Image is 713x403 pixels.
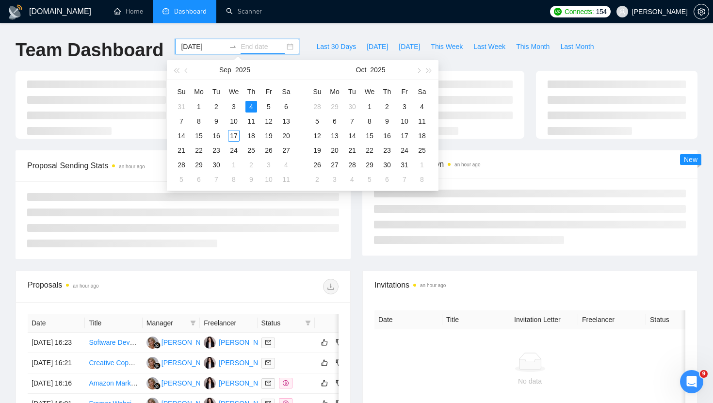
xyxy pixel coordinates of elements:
[280,101,292,113] div: 6
[173,129,190,143] td: 2025-09-14
[311,39,361,54] button: Last 30 Days
[208,143,225,158] td: 2025-09-23
[399,115,410,127] div: 10
[204,357,216,369] img: DL
[277,99,295,114] td: 2025-09-06
[263,130,275,142] div: 19
[413,172,431,187] td: 2025-11-08
[311,145,323,156] div: 19
[173,114,190,129] td: 2025-09-07
[378,129,396,143] td: 2025-10-16
[208,114,225,129] td: 2025-09-09
[277,114,295,129] td: 2025-09-13
[20,141,131,151] div: Вы поставили оценку
[260,99,277,114] td: 2025-09-05
[333,377,345,389] button: dislike
[364,101,375,113] div: 1
[204,358,275,366] a: DL[PERSON_NAME]
[211,159,222,171] div: 30
[694,8,709,16] a: setting
[193,115,205,127] div: 8
[416,174,428,185] div: 8
[263,115,275,127] div: 12
[308,99,326,114] td: 2025-09-28
[225,158,243,172] td: 2025-10-01
[343,114,361,129] td: 2025-10-07
[263,145,275,156] div: 26
[364,159,375,171] div: 29
[190,143,208,158] td: 2025-09-22
[303,316,313,330] span: filter
[396,84,413,99] th: Fr
[413,99,431,114] td: 2025-10-04
[396,143,413,158] td: 2025-10-24
[219,337,275,348] div: [PERSON_NAME]
[277,84,295,99] th: Sa
[311,101,323,113] div: 28
[399,130,410,142] div: 17
[308,84,326,99] th: Su
[8,204,159,360] div: Hi 👋Glad to hear you had a great experience with us! 🙌​Could you spare 20 seconds to leave a revi...
[311,174,323,185] div: 2
[399,101,410,113] div: 3
[46,318,54,325] button: Добавить вложение
[321,359,328,367] span: like
[381,174,393,185] div: 6
[245,115,257,127] div: 11
[381,101,393,113] div: 2
[211,130,222,142] div: 16
[245,101,257,113] div: 4
[305,320,311,326] span: filter
[173,172,190,187] td: 2025-10-05
[416,145,428,156] div: 25
[241,41,285,52] input: End date
[146,379,217,387] a: MC[PERSON_NAME]
[680,370,703,393] iframe: To enrich screen reader interactions, please activate Accessibility in Grammarly extension settings
[326,158,343,172] td: 2025-10-27
[326,99,343,114] td: 2025-09-29
[280,115,292,127] div: 13
[245,174,257,185] div: 9
[516,41,550,52] span: This Month
[193,159,205,171] div: 29
[280,159,292,171] div: 4
[245,130,257,142] div: 18
[336,339,342,346] span: dislike
[596,6,606,17] span: 154
[336,359,342,367] span: dislike
[329,145,340,156] div: 20
[374,158,686,170] span: Scanner Breakdown
[265,339,271,345] span: mail
[8,4,23,20] img: logo
[193,101,205,113] div: 1
[204,379,275,387] a: DL[PERSON_NAME]
[225,114,243,129] td: 2025-09-10
[308,158,326,172] td: 2025-10-26
[280,174,292,185] div: 11
[378,172,396,187] td: 2025-11-06
[364,115,375,127] div: 8
[204,338,275,346] a: DL[PERSON_NAME]
[277,172,295,187] td: 2025-10-11
[265,360,271,366] span: mail
[208,172,225,187] td: 2025-10-07
[364,174,375,185] div: 5
[190,84,208,99] th: Mo
[152,10,170,28] button: Главная
[336,379,342,387] span: dislike
[311,115,323,127] div: 5
[431,41,463,52] span: This Week
[260,84,277,99] th: Fr
[374,279,685,291] span: Invitations
[190,114,208,129] td: 2025-09-08
[319,337,330,348] button: like
[154,362,161,369] img: gigradar-bm.png
[361,99,378,114] td: 2025-10-01
[364,130,375,142] div: 15
[399,174,410,185] div: 7
[361,114,378,129] td: 2025-10-08
[219,60,231,80] button: Sep
[326,143,343,158] td: 2025-10-20
[16,277,151,296] div: As a thank-you for a , you can choose:
[308,129,326,143] td: 2025-10-12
